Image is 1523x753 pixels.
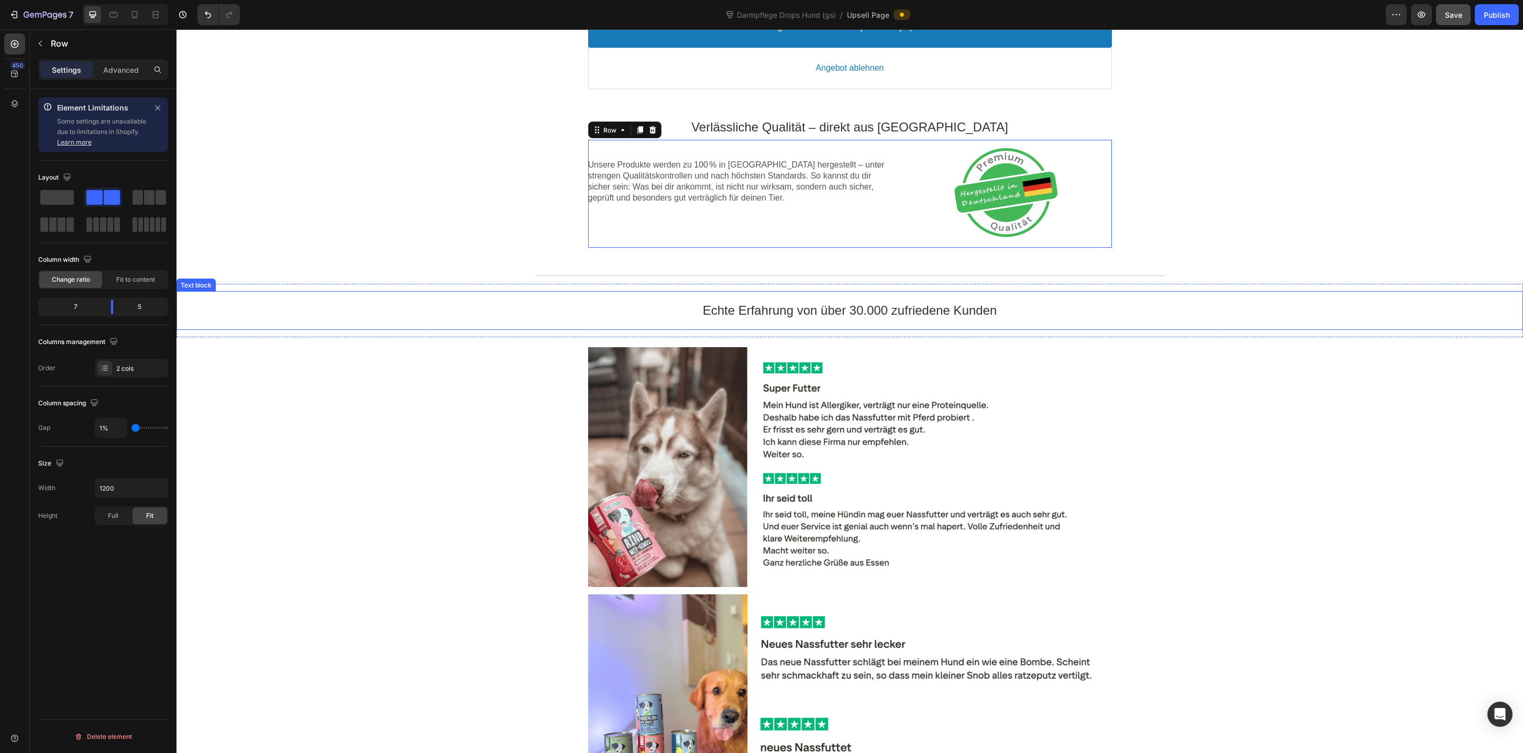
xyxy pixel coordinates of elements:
div: Undo/Redo [197,4,240,25]
p: Advanced [103,64,139,75]
span: / [840,9,843,20]
div: Column width [38,253,94,267]
span: Full [108,511,118,521]
div: Gap [38,423,50,433]
input: Auto [95,418,127,437]
p: Element Limitations [57,102,147,114]
span: Upsell Page [847,9,889,20]
span: Change ratio [52,275,90,284]
div: 7 [40,300,103,314]
div: 5 [122,300,166,314]
button: Delete element [38,728,168,745]
div: Delete element [74,730,132,743]
p: Settings [52,64,81,75]
div: Columns management [38,335,120,349]
span: Fit [146,511,153,521]
button: Save [1436,4,1471,25]
div: Column spacing [38,396,101,411]
iframe: Design area [176,29,1523,753]
div: 450 [10,61,25,70]
p: 7 [69,8,73,21]
p: Row [51,37,140,50]
p: Some settings are unavailable due to limitations in Shopify. [57,116,147,148]
input: Auto [95,479,168,497]
div: Open Intercom Messenger [1487,702,1513,727]
div: Width [38,483,56,493]
div: 2 cols [116,364,165,373]
button: 7 [4,4,78,25]
p: Angebot ablehnen [639,34,708,45]
div: Height [38,511,58,521]
p: Unsere Produkte werden zu 100 % in [GEOGRAPHIC_DATA] hergestellt – unter strengen Qualitätskontro... [412,130,714,174]
div: Size [38,457,66,471]
span: Save [1445,10,1462,19]
span: Darmpflege Drops Hund (gs) [735,9,838,20]
span: Fit to content [116,275,155,284]
div: Row [425,97,442,105]
div: Text block [2,252,37,260]
div: Publish [1484,9,1510,20]
div: Order [38,363,56,373]
a: Learn more [57,138,92,146]
div: Layout [38,171,73,185]
p: Verlässliche Qualität – direkt aus [GEOGRAPHIC_DATA] [412,90,935,106]
button: Publish [1475,4,1519,25]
